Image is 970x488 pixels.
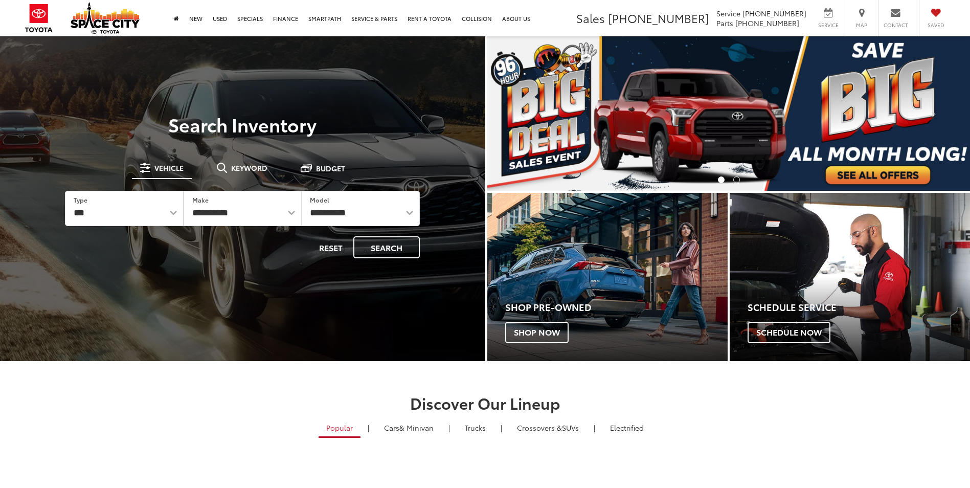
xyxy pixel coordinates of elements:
span: Saved [924,21,947,29]
a: Popular [319,419,360,438]
span: Service [716,8,740,18]
h3: Search Inventory [43,114,442,135]
a: Schedule Service Schedule Now [730,193,970,361]
span: [PHONE_NUMBER] [735,18,799,28]
a: SUVs [509,419,586,436]
a: Shop Pre-Owned Shop Now [487,193,728,361]
button: Search [353,236,420,258]
span: Crossovers & [517,423,562,433]
span: [PHONE_NUMBER] [742,8,806,18]
span: Vehicle [154,164,184,171]
div: Toyota [730,193,970,361]
div: Toyota [487,193,728,361]
span: Parts [716,18,733,28]
span: Contact [884,21,908,29]
span: Shop Now [505,322,569,343]
a: Cars [376,419,441,436]
span: Budget [316,165,345,172]
li: | [498,423,505,433]
span: Keyword [231,164,267,171]
h4: Schedule Service [748,302,970,313]
a: Trucks [457,419,493,436]
li: | [446,423,453,433]
img: Space City Toyota [71,2,140,34]
button: Click to view previous picture. [487,57,560,170]
span: [PHONE_NUMBER] [608,10,709,26]
span: Sales [576,10,605,26]
li: | [591,423,598,433]
h2: Discover Our Lineup [125,394,846,411]
li: | [365,423,372,433]
span: Service [817,21,840,29]
span: & Minivan [399,423,434,433]
button: Click to view next picture. [897,57,970,170]
label: Model [310,195,329,204]
label: Type [74,195,87,204]
li: Go to slide number 1. [718,176,725,183]
span: Map [850,21,873,29]
li: Go to slide number 2. [733,176,740,183]
a: Electrified [602,419,651,436]
h4: Shop Pre-Owned [505,302,728,313]
span: Schedule Now [748,322,830,343]
label: Make [192,195,209,204]
button: Reset [310,236,351,258]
